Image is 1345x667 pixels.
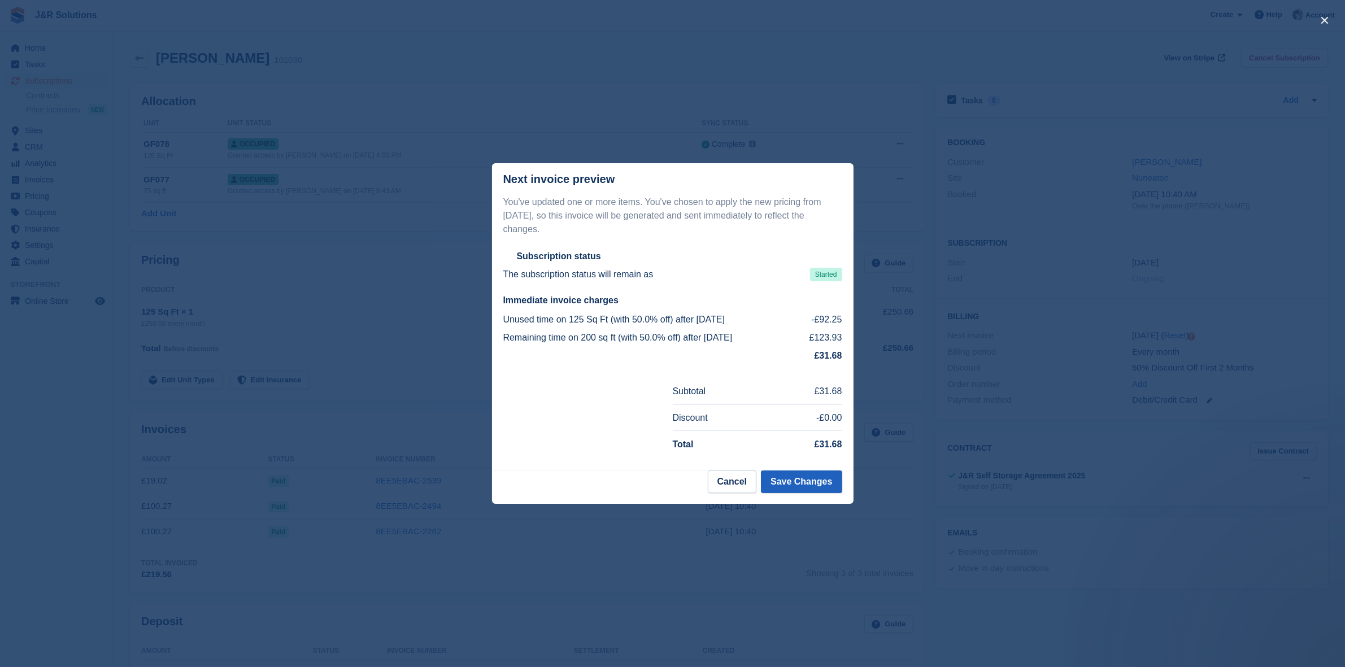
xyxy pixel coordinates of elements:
td: Unused time on 125 Sq Ft (with 50.0% off) after [DATE] [503,311,800,329]
strong: £31.68 [815,351,842,360]
button: Cancel [708,470,756,493]
button: close [1316,11,1334,29]
button: Save Changes [761,470,842,493]
h2: Subscription status [517,251,601,262]
p: Next invoice preview [503,173,615,186]
p: You've updated one or more items. You've chosen to apply the new pricing from [DATE], so this inv... [503,195,842,236]
td: £31.68 [767,378,842,404]
h2: Immediate invoice charges [503,295,842,306]
td: -£0.00 [767,404,842,431]
td: Subtotal [673,378,768,404]
td: Remaining time on 200 sq ft (with 50.0% off) after [DATE] [503,329,800,347]
td: Discount [673,404,768,431]
td: £123.93 [800,329,842,347]
td: -£92.25 [800,311,842,329]
span: Started [810,268,842,281]
strong: Total [673,439,694,449]
p: The subscription status will remain as [503,268,654,281]
strong: £31.68 [815,439,842,449]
